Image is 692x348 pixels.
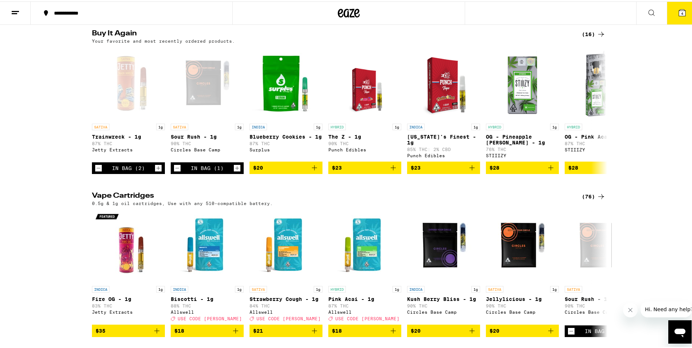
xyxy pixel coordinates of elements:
[328,160,401,173] button: Add to bag
[92,308,165,313] div: Jetty Extracts
[585,327,618,333] div: In Bag (1)
[250,132,322,138] p: Blueberry Cookies - 1g
[486,208,559,323] a: Open page for Jellylicious - 1g from Circles Base Camp
[407,152,480,156] div: Punch Edibles
[407,208,480,323] a: Open page for Kush Berry Bliss - 1g from Circles Base Camp
[92,208,165,323] a: Open page for Fire OG - 1g from Jetty Extracts
[4,5,53,11] span: Hi. Need any help?
[250,295,322,301] p: Strawberry Cough - 1g
[328,308,401,313] div: Allswell
[92,122,109,129] p: SATIVA
[171,295,244,301] p: Biscotti - 1g
[178,315,242,320] span: USE CODE [PERSON_NAME]
[171,285,188,291] p: INDICA
[407,46,480,119] img: Punch Edibles - Florida's Finest - 1g
[174,163,181,170] button: Decrement
[233,163,241,170] button: Increment
[332,163,342,169] span: $23
[171,140,244,144] p: 90% THC
[92,191,570,200] h2: Vape Cartridges
[171,302,244,307] p: 88% THC
[486,295,559,301] p: Jellylicious - 1g
[332,326,342,332] span: $18
[112,164,145,170] div: In Bag (2)
[565,285,582,291] p: SATIVA
[336,46,393,119] img: Punch Edibles - The Z - 1g
[250,302,322,307] p: 84% THC
[155,163,162,170] button: Increment
[92,146,165,151] div: Jetty Extracts
[407,122,425,129] p: INDICA
[328,208,401,323] a: Open page for Pink Acai - 1g from Allswell
[328,295,401,301] p: Pink Acai - 1g
[565,46,638,119] img: STIIIZY - OG - Pink Acai - 1g
[328,285,346,291] p: HYBRID
[328,208,401,281] img: Allswell - Pink Acai - 1g
[407,323,480,336] button: Add to bag
[250,146,322,151] div: Surplus
[411,163,421,169] span: $23
[550,285,559,291] p: 1g
[171,208,244,281] img: Allswell - Biscotti - 1g
[623,301,638,316] iframe: Close message
[156,285,165,291] p: 1g
[486,46,559,119] img: STIIIZY - OG - Pineapple Runtz - 1g
[328,122,346,129] p: HYBRID
[681,10,683,14] span: 4
[328,132,401,138] p: The Z - 1g
[407,132,480,144] p: [US_STATE]'s Finest - 1g
[486,285,503,291] p: SATIVA
[335,315,399,320] span: USE CODE [PERSON_NAME]
[235,285,244,291] p: 1g
[407,146,480,150] p: 85% THC: 2% CBD
[565,308,638,313] div: Circles Base Camp
[565,132,638,138] p: OG - Pink Acai - 1g
[250,160,322,173] button: Add to bag
[171,46,244,161] a: Open page for Sour Rush - 1g from Circles Base Camp
[92,140,165,144] p: 87% THC
[250,208,322,323] a: Open page for Strawberry Cough - 1g from Allswell
[253,163,263,169] span: $20
[250,46,322,119] img: Surplus - Blueberry Cookies - 1g
[550,122,559,129] p: 1g
[486,160,559,173] button: Add to bag
[250,308,322,313] div: Allswell
[668,319,692,342] iframe: Button to launch messaging window
[250,208,322,281] img: Allswell - Strawberry Cough - 1g
[490,326,499,332] span: $20
[582,191,606,200] a: (76)
[95,163,102,170] button: Decrement
[393,122,401,129] p: 1g
[92,295,165,301] p: Fire OG - 1g
[328,146,401,151] div: Punch Edibles
[393,285,401,291] p: 1g
[407,208,480,281] img: Circles Base Camp - Kush Berry Bliss - 1g
[486,146,559,150] p: 76% THC
[235,122,244,129] p: 1g
[582,28,606,37] a: (16)
[171,323,244,336] button: Add to bag
[250,285,267,291] p: SATIVA
[328,323,401,336] button: Add to bag
[171,208,244,323] a: Open page for Biscotti - 1g from Allswell
[92,323,165,336] button: Add to bag
[314,122,322,129] p: 1g
[328,46,401,160] a: Open page for The Z - 1g from Punch Edibles
[250,140,322,144] p: 87% THC
[407,285,425,291] p: INDICA
[314,285,322,291] p: 1g
[486,323,559,336] button: Add to bag
[486,132,559,144] p: OG - Pineapple [PERSON_NAME] - 1g
[407,46,480,160] a: Open page for Florida's Finest - 1g from Punch Edibles
[250,323,322,336] button: Add to bag
[250,46,322,160] a: Open page for Blueberry Cookies - 1g from Surplus
[486,302,559,307] p: 90% THC
[471,285,480,291] p: 1g
[253,326,263,332] span: $21
[174,326,184,332] span: $18
[256,315,321,320] span: USE CODE [PERSON_NAME]
[171,146,244,151] div: Circles Base Camp
[565,146,638,151] div: STIIIZY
